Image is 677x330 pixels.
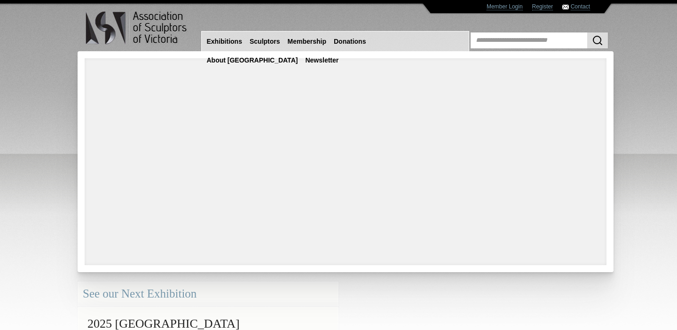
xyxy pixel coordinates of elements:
[246,33,284,50] a: Sculptors
[85,9,189,47] img: logo.png
[571,3,590,10] a: Contact
[203,52,302,69] a: About [GEOGRAPHIC_DATA]
[562,5,569,9] img: Contact ASV
[301,52,342,69] a: Newsletter
[78,282,338,306] div: See our Next Exhibition
[203,33,246,50] a: Exhibitions
[592,35,603,46] img: Search
[284,33,330,50] a: Membership
[487,3,523,10] a: Member Login
[532,3,553,10] a: Register
[330,33,370,50] a: Donations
